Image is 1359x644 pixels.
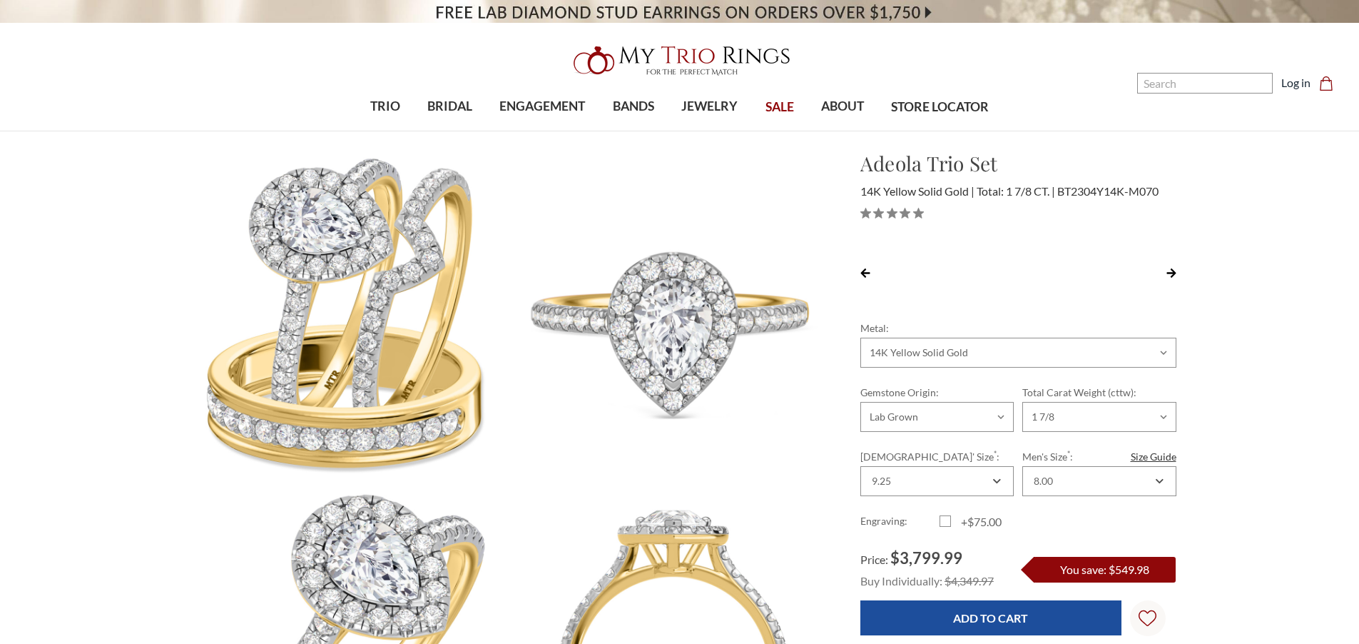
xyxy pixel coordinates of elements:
input: Search [1137,73,1273,94]
h1: Adeola Trio Set [860,149,1176,178]
span: STORE LOCATOR [891,98,989,116]
a: Size Guide [1131,449,1176,464]
span: You save: $549.98 [1060,563,1149,576]
img: Photo of Adeola 1 7/8 ct tw. Lab Grown Pear Solitaire Trio Set 14K Yellow Gold [BT2304Y-M070] [184,149,510,476]
div: Combobox [1022,466,1176,496]
span: TRIO [370,97,400,116]
a: SALE [751,84,807,131]
a: STORE LOCATOR [877,84,1002,131]
label: Men's Size : [1022,449,1176,464]
img: Photo of Adeola 1 7/8 ct tw. Lab Grown Pear Solitaire Trio Set 14K Yellow Gold [BT2304YE-M070] [511,149,837,476]
a: BRIDAL [414,84,486,130]
a: Wish Lists [1130,600,1166,636]
a: ENGAGEMENT [486,84,599,130]
span: BT2304Y14K-M070 [1057,184,1159,198]
label: Gemstone Origin: [860,385,1014,400]
span: $4,349.97 [945,574,994,588]
button: submenu toggle [703,130,717,131]
button: submenu toggle [378,130,392,131]
a: Log in [1281,74,1310,91]
button: submenu toggle [443,130,457,131]
button: submenu toggle [626,130,641,131]
a: ABOUT [808,84,877,130]
button: submenu toggle [835,130,850,131]
a: Cart with 0 items [1319,74,1342,91]
a: TRIO [357,84,414,130]
img: My Trio Rings [566,38,794,84]
span: BANDS [613,97,654,116]
label: [DEMOGRAPHIC_DATA]' Size : [860,449,1014,464]
a: My Trio Rings [394,38,964,84]
div: 8.00 [1034,476,1053,487]
span: ENGAGEMENT [499,97,585,116]
span: BRIDAL [427,97,472,116]
svg: cart.cart_preview [1319,76,1333,91]
div: 9.25 [872,476,891,487]
span: ABOUT [821,97,864,116]
label: Total Carat Weight (cttw): [1022,385,1176,400]
button: submenu toggle [535,130,549,131]
span: Buy Individually: [860,574,942,588]
span: JEWELRY [681,97,738,116]
label: Engraving: [860,513,940,530]
div: Combobox [860,466,1014,496]
label: +$75.00 [940,513,1019,530]
a: BANDS [599,84,668,130]
a: JEWELRY [668,84,751,130]
span: SALE [765,98,794,116]
span: Total: 1 7/8 CT. [977,184,1055,198]
label: Metal: [860,321,1176,336]
span: 14K Yellow Solid Gold [860,184,974,198]
span: Price: [860,553,888,566]
input: Add to Cart [860,600,1121,635]
span: $3,799.99 [890,548,962,568]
